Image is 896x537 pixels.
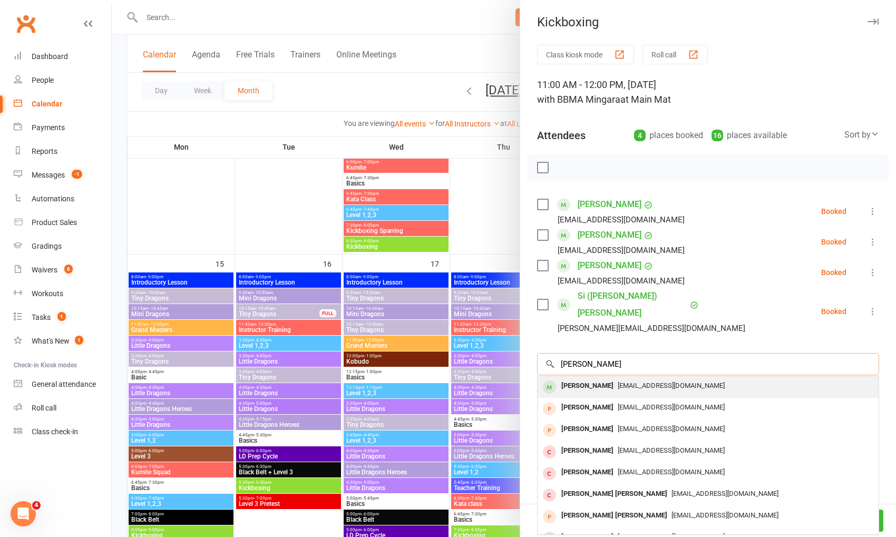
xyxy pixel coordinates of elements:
div: [PERSON_NAME] [PERSON_NAME] [557,508,671,523]
span: [EMAIL_ADDRESS][DOMAIN_NAME] [618,425,725,433]
div: Workouts [32,289,63,298]
span: [EMAIL_ADDRESS][DOMAIN_NAME] [618,468,725,476]
span: with BBMA Mingara [537,94,620,105]
span: 1 [75,336,83,345]
div: Tasks [32,313,51,321]
a: Calendar [14,92,111,116]
iframe: Intercom live chat [11,501,36,526]
div: Payments [32,123,65,132]
div: Booked [821,208,846,215]
div: Roll call [32,404,56,412]
div: [PERSON_NAME] [557,400,618,415]
a: Messages -1 [14,163,111,187]
div: prospect [543,510,556,523]
a: [PERSON_NAME] [578,196,641,213]
span: 4 [32,501,41,510]
div: People [32,76,54,84]
span: [EMAIL_ADDRESS][DOMAIN_NAME] [618,403,725,411]
div: [PERSON_NAME] [557,378,618,394]
span: 1 [57,312,66,321]
span: [EMAIL_ADDRESS][DOMAIN_NAME] [618,446,725,454]
div: places available [712,128,787,143]
a: General attendance kiosk mode [14,373,111,396]
div: Sort by [844,128,879,142]
div: [PERSON_NAME] [PERSON_NAME] [557,486,671,502]
div: prospect [543,424,556,437]
a: Workouts [14,282,111,306]
div: 16 [712,130,723,141]
input: Search to add attendees [537,353,879,375]
div: places booked [634,128,703,143]
span: [EMAIL_ADDRESS][DOMAIN_NAME] [618,382,725,389]
div: 11:00 AM - 12:00 PM, [DATE] [537,77,879,107]
a: Product Sales [14,211,111,235]
a: Si ([PERSON_NAME]) [PERSON_NAME] [578,288,687,321]
span: [EMAIL_ADDRESS][DOMAIN_NAME] [671,490,778,497]
a: Reports [14,140,111,163]
a: Clubworx [13,11,39,37]
div: Messages [32,171,65,179]
div: Dashboard [32,52,68,61]
div: [PERSON_NAME] [557,465,618,480]
a: Class kiosk mode [14,420,111,444]
div: Attendees [537,128,586,143]
a: Automations [14,187,111,211]
div: Automations [32,194,74,203]
a: [PERSON_NAME] [578,227,641,243]
div: Kickboxing [520,15,896,30]
div: member [543,489,556,502]
a: Waivers 6 [14,258,111,282]
div: [PERSON_NAME][EMAIL_ADDRESS][DOMAIN_NAME] [558,321,745,335]
span: [EMAIL_ADDRESS][DOMAIN_NAME] [671,511,778,519]
a: Gradings [14,235,111,258]
a: Payments [14,116,111,140]
span: -1 [72,170,82,179]
div: prospect [543,402,556,415]
a: Tasks 1 [14,306,111,329]
a: People [14,69,111,92]
div: Booked [821,238,846,246]
div: Calendar [32,100,62,108]
span: at Main Mat [620,94,671,105]
a: Dashboard [14,45,111,69]
div: [EMAIL_ADDRESS][DOMAIN_NAME] [558,213,685,227]
div: General attendance [32,380,96,388]
a: [PERSON_NAME] [578,257,641,274]
div: [EMAIL_ADDRESS][DOMAIN_NAME] [558,243,685,257]
div: Gradings [32,242,62,250]
div: member [543,467,556,480]
div: Class check-in [32,427,78,436]
a: What's New1 [14,329,111,353]
button: Roll call [642,45,708,64]
button: Class kiosk mode [537,45,634,64]
div: What's New [32,337,70,345]
div: [PERSON_NAME] [557,443,618,458]
a: Roll call [14,396,111,420]
div: 4 [634,130,646,141]
div: Booked [821,308,846,315]
div: [PERSON_NAME] [557,422,618,437]
div: [EMAIL_ADDRESS][DOMAIN_NAME] [558,274,685,288]
span: 6 [64,265,73,274]
div: Reports [32,147,57,155]
div: member [543,380,556,394]
div: Booked [821,269,846,276]
div: member [543,445,556,458]
div: Waivers [32,266,57,274]
div: Product Sales [32,218,77,227]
